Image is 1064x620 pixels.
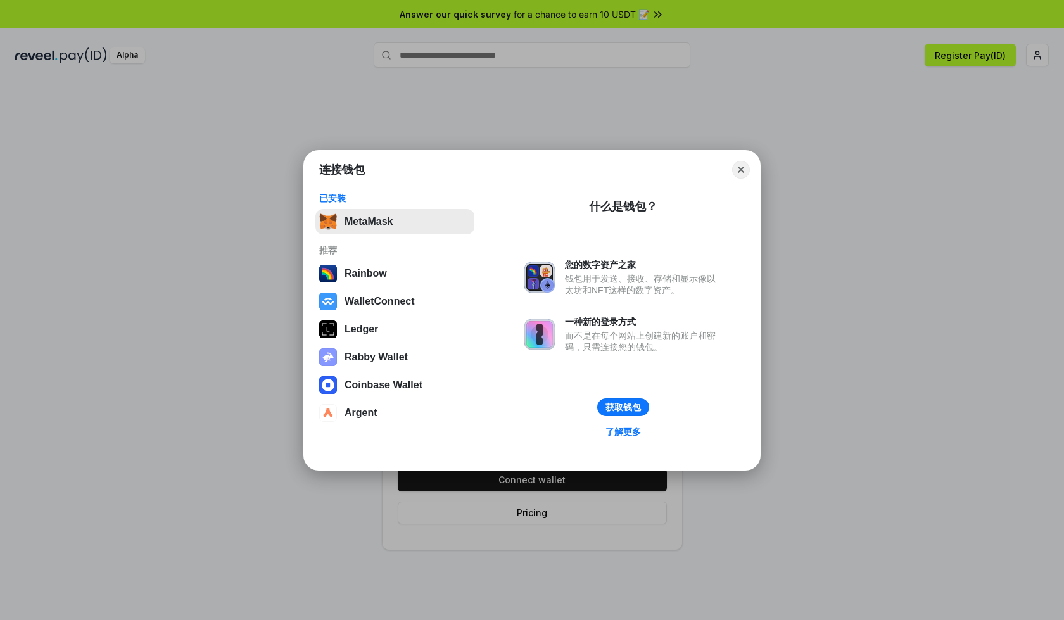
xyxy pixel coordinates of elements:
[565,259,722,270] div: 您的数字资产之家
[589,199,657,214] div: 什么是钱包？
[598,424,649,440] a: 了解更多
[605,426,641,438] div: 了解更多
[565,330,722,353] div: 而不是在每个网站上创建新的账户和密码，只需连接您的钱包。
[319,293,337,310] img: svg+xml,%3Csvg%20width%3D%2228%22%20height%3D%2228%22%20viewBox%3D%220%200%2028%2028%22%20fill%3D...
[315,261,474,286] button: Rainbow
[565,273,722,296] div: 钱包用于发送、接收、存储和显示像以太坊和NFT这样的数字资产。
[345,351,408,363] div: Rabby Wallet
[732,161,750,179] button: Close
[319,348,337,366] img: svg+xml,%3Csvg%20xmlns%3D%22http%3A%2F%2Fwww.w3.org%2F2000%2Fsvg%22%20fill%3D%22none%22%20viewBox...
[345,407,377,419] div: Argent
[565,316,722,327] div: 一种新的登录方式
[315,372,474,398] button: Coinbase Wallet
[345,268,387,279] div: Rainbow
[319,213,337,231] img: svg+xml,%3Csvg%20fill%3D%22none%22%20height%3D%2233%22%20viewBox%3D%220%200%2035%2033%22%20width%...
[319,193,471,204] div: 已安装
[315,345,474,370] button: Rabby Wallet
[315,289,474,314] button: WalletConnect
[319,404,337,422] img: svg+xml,%3Csvg%20width%3D%2228%22%20height%3D%2228%22%20viewBox%3D%220%200%2028%2028%22%20fill%3D...
[315,209,474,234] button: MetaMask
[524,319,555,350] img: svg+xml,%3Csvg%20xmlns%3D%22http%3A%2F%2Fwww.w3.org%2F2000%2Fsvg%22%20fill%3D%22none%22%20viewBox...
[597,398,649,416] button: 获取钱包
[524,262,555,293] img: svg+xml,%3Csvg%20xmlns%3D%22http%3A%2F%2Fwww.w3.org%2F2000%2Fsvg%22%20fill%3D%22none%22%20viewBox...
[315,400,474,426] button: Argent
[345,379,422,391] div: Coinbase Wallet
[605,402,641,413] div: 获取钱包
[319,320,337,338] img: svg+xml,%3Csvg%20xmlns%3D%22http%3A%2F%2Fwww.w3.org%2F2000%2Fsvg%22%20width%3D%2228%22%20height%3...
[319,244,471,256] div: 推荐
[315,317,474,342] button: Ledger
[345,324,378,335] div: Ledger
[345,296,415,307] div: WalletConnect
[319,376,337,394] img: svg+xml,%3Csvg%20width%3D%2228%22%20height%3D%2228%22%20viewBox%3D%220%200%2028%2028%22%20fill%3D...
[319,265,337,282] img: svg+xml,%3Csvg%20width%3D%22120%22%20height%3D%22120%22%20viewBox%3D%220%200%20120%20120%22%20fil...
[319,162,365,177] h1: 连接钱包
[345,216,393,227] div: MetaMask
